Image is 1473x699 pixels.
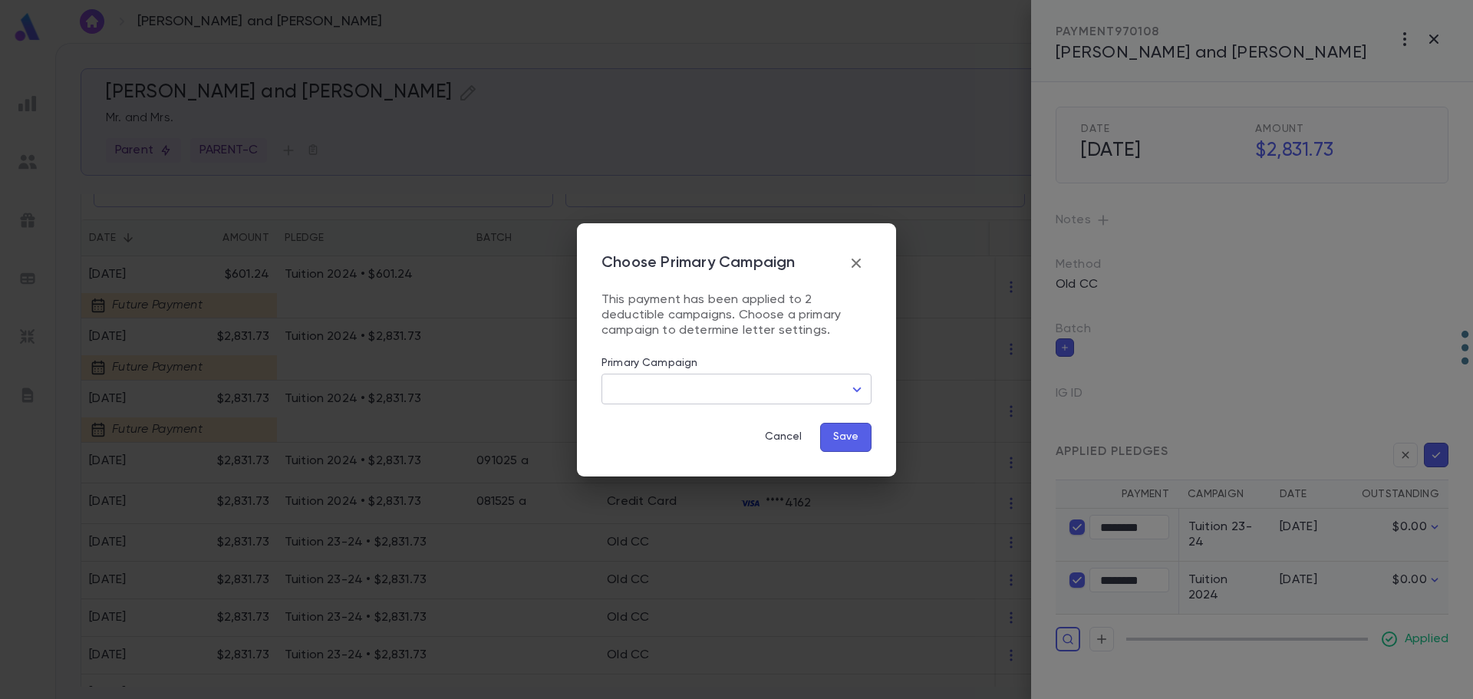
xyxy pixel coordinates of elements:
p: Choose Primary Campaign [601,254,796,272]
p: This payment has been applied to 2 deductible campaigns. Choose a primary campaign to determine l... [601,292,872,338]
button: Save [820,423,872,452]
div: ​ [601,374,872,404]
button: Cancel [753,423,814,452]
label: Primary Campaign [601,357,697,369]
